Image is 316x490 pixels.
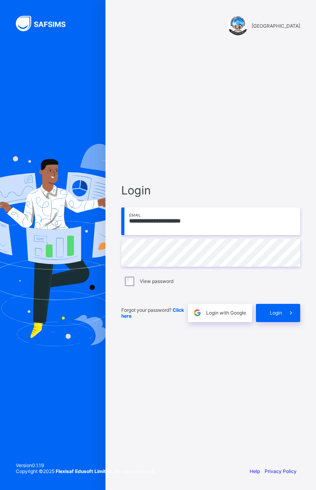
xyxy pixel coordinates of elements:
span: Forgot your password? [121,307,184,319]
strong: Flexisaf Edusoft Limited. [56,468,113,474]
img: SAFSIMS Logo [16,16,75,31]
span: Login with Google [206,310,246,316]
span: Copyright © 2025 All rights reserved. [16,468,155,474]
a: Privacy Policy [265,468,297,474]
a: Help [250,468,260,474]
span: [GEOGRAPHIC_DATA] [252,23,300,29]
span: Login [121,183,300,197]
span: Version 0.1.19 [16,462,155,468]
img: google.396cfc9801f0270233282035f929180a.svg [193,308,202,317]
a: Click here [121,307,184,319]
label: View password [140,278,173,284]
span: Login [270,310,282,316]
